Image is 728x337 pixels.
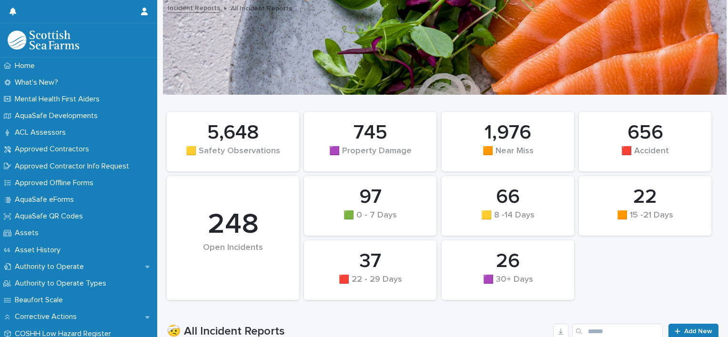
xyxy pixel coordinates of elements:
[320,275,420,295] div: 🟥 22 - 29 Days
[168,2,220,13] a: Incident Reports
[458,185,558,209] div: 66
[458,210,558,230] div: 🟨 8 -14 Days
[11,95,107,104] p: Mental Health First Aiders
[595,121,695,145] div: 656
[11,145,97,154] p: Approved Contractors
[11,212,91,221] p: AquaSafe QR Codes
[458,275,558,295] div: 🟪 30+ Days
[183,208,283,242] div: 248
[458,249,558,273] div: 26
[320,185,420,209] div: 97
[8,30,79,50] img: bPIBxiqnSb2ggTQWdOVV
[11,279,114,288] p: Authority to Operate Types
[458,146,558,166] div: 🟧 Near Miss
[11,78,66,87] p: What's New?
[320,121,420,145] div: 745
[320,210,420,230] div: 🟩 0 - 7 Days
[11,128,73,137] p: ACL Assessors
[11,195,81,204] p: AquaSafe eForms
[183,146,283,166] div: 🟨 Safety Observations
[320,146,420,166] div: 🟪 Property Damage
[183,243,283,273] div: Open Incidents
[595,146,695,166] div: 🟥 Accident
[11,228,46,238] p: Assets
[11,246,68,255] p: Asset History
[320,249,420,273] div: 37
[11,61,42,70] p: Home
[11,262,91,271] p: Authority to Operate
[11,111,105,120] p: AquaSafe Developments
[231,2,292,13] p: All Incident Reports
[595,210,695,230] div: 🟧 15 -21 Days
[684,328,712,335] span: Add New
[183,121,283,145] div: 5,648
[11,312,84,321] p: Corrective Actions
[595,185,695,209] div: 22
[11,178,101,188] p: Approved Offline Forms
[11,162,137,171] p: Approved Contractor Info Request
[458,121,558,145] div: 1,976
[11,296,71,305] p: Beaufort Scale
